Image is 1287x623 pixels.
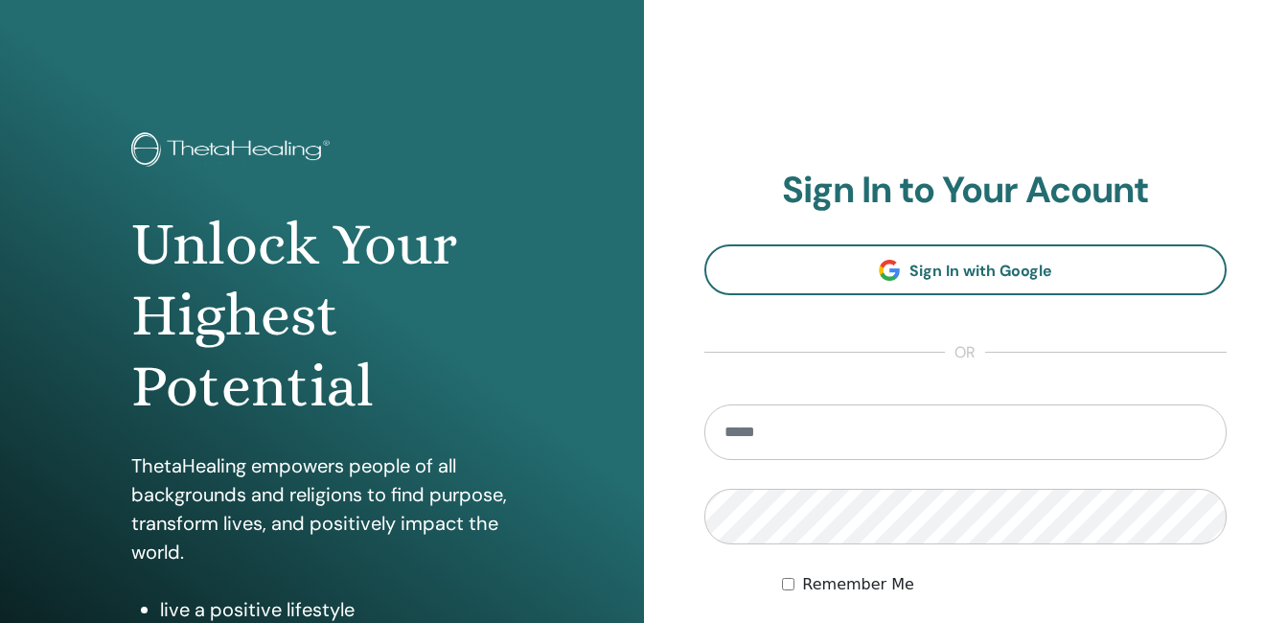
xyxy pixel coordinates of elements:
label: Remember Me [802,573,914,596]
h1: Unlock Your Highest Potential [131,209,513,423]
a: Sign In with Google [704,244,1228,295]
h2: Sign In to Your Acount [704,169,1228,213]
span: Sign In with Google [909,261,1052,281]
span: or [945,341,985,364]
div: Keep me authenticated indefinitely or until I manually logout [782,573,1227,596]
p: ThetaHealing empowers people of all backgrounds and religions to find purpose, transform lives, a... [131,451,513,566]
